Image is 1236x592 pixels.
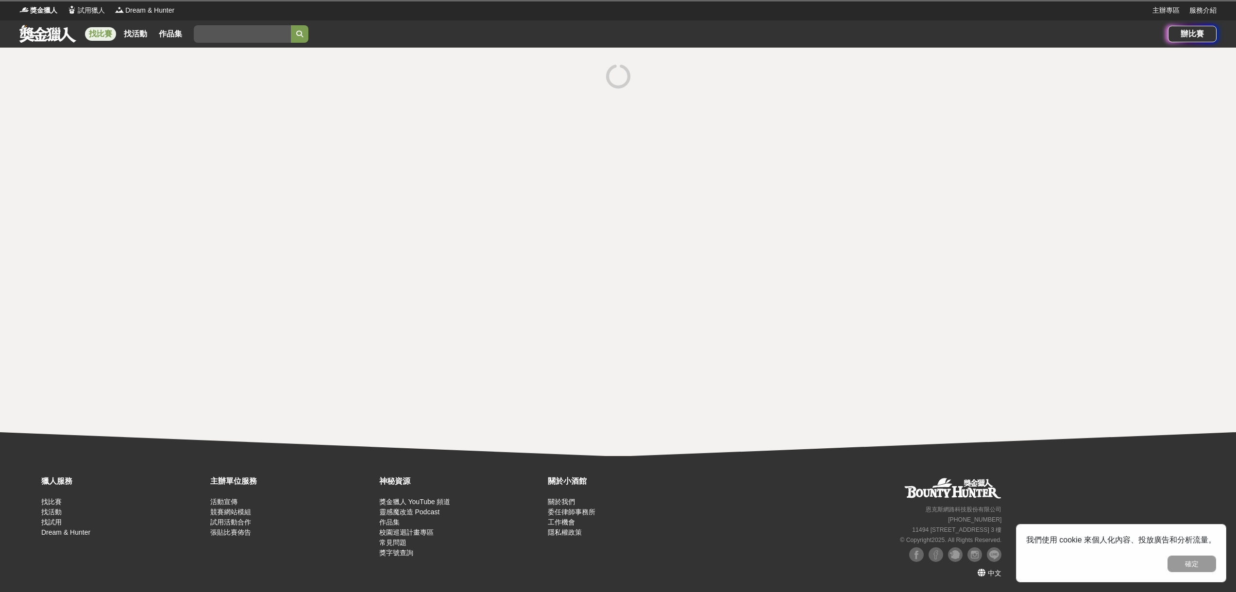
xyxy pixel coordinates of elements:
[926,506,1001,513] small: 恩克斯網路科技股份有限公司
[41,508,62,516] a: 找活動
[115,5,174,16] a: LogoDream & Hunter
[900,537,1001,543] small: © Copyright 2025 . All Rights Reserved.
[125,5,174,16] span: Dream & Hunter
[1189,5,1217,16] a: 服務介紹
[909,547,924,562] img: Facebook
[379,528,434,536] a: 校園巡迴計畫專區
[1026,536,1216,544] span: 我們使用 cookie 來個人化內容、投放廣告和分析流量。
[987,547,1001,562] img: LINE
[19,5,57,16] a: Logo獎金獵人
[912,526,1001,533] small: 11494 [STREET_ADDRESS] 3 樓
[85,27,116,41] a: 找比賽
[210,508,251,516] a: 競賽網站模組
[967,547,982,562] img: Instagram
[210,518,251,526] a: 試用活動合作
[41,475,205,487] div: 獵人服務
[929,547,943,562] img: Facebook
[548,498,575,506] a: 關於我們
[41,498,62,506] a: 找比賽
[120,27,151,41] a: 找活動
[78,5,105,16] span: 試用獵人
[379,508,440,516] a: 靈感魔改造 Podcast
[948,547,963,562] img: Plurk
[379,539,406,546] a: 常見問題
[41,518,62,526] a: 找試用
[67,5,105,16] a: Logo試用獵人
[19,5,29,15] img: Logo
[1168,556,1216,572] button: 確定
[548,508,595,516] a: 委任律師事務所
[379,518,400,526] a: 作品集
[988,569,1001,577] span: 中文
[548,518,575,526] a: 工作機會
[948,516,1001,523] small: [PHONE_NUMBER]
[379,475,543,487] div: 神秘資源
[548,528,582,536] a: 隱私權政策
[30,5,57,16] span: 獎金獵人
[155,27,186,41] a: 作品集
[548,475,712,487] div: 關於小酒館
[67,5,77,15] img: Logo
[1152,5,1180,16] a: 主辦專區
[210,528,251,536] a: 張貼比賽佈告
[1168,26,1217,42] a: 辦比賽
[210,498,237,506] a: 活動宣傳
[379,498,451,506] a: 獎金獵人 YouTube 頻道
[115,5,124,15] img: Logo
[41,528,90,536] a: Dream & Hunter
[379,549,413,557] a: 獎字號查詢
[210,475,374,487] div: 主辦單位服務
